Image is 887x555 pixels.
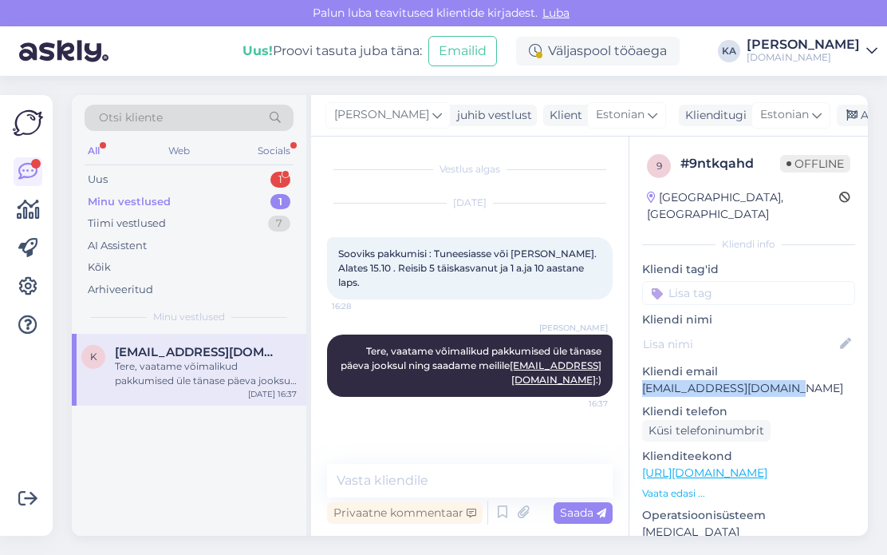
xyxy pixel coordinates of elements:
a: [PERSON_NAME][DOMAIN_NAME] [747,38,877,64]
div: All [85,141,103,161]
div: [GEOGRAPHIC_DATA], [GEOGRAPHIC_DATA] [647,189,839,223]
div: Privaatne kommentaar [327,502,483,524]
div: [DATE] 16:37 [248,388,297,400]
span: Otsi kliente [99,109,163,126]
p: [MEDICAL_DATA] [642,524,855,541]
p: Kliendi tag'id [642,261,855,278]
div: 7 [268,216,290,232]
span: Offline [780,155,850,172]
img: Askly Logo [13,108,43,138]
div: KA [718,40,740,62]
span: Sooviks pakkumisi : Tuneesiasse või [PERSON_NAME]. Alates 15.10 . Reisib 5 täiskasvanut ja 1 a.ja... [338,248,601,288]
span: Estonian [596,106,645,124]
div: 1 [270,194,290,210]
p: Klienditeekond [642,448,855,465]
a: [EMAIL_ADDRESS][DOMAIN_NAME] [510,359,601,386]
div: Küsi telefoninumbrit [642,420,771,442]
div: Socials [254,141,294,161]
span: Tere, vaatame võimalikud pakkumised üle tänase päeva jooksul ning saadame meilile :) [341,345,604,386]
span: katrinzaranek@gmail.com [115,345,281,359]
p: Kliendi telefon [642,403,855,420]
span: [PERSON_NAME] [334,106,429,124]
div: Proovi tasuta juba täna: [242,42,422,61]
div: Tiimi vestlused [88,216,166,232]
div: juhib vestlust [451,107,532,124]
div: [DOMAIN_NAME] [747,51,860,64]
span: Estonian [760,106,809,124]
div: Web [165,141,193,161]
p: [EMAIL_ADDRESS][DOMAIN_NAME] [642,380,855,397]
input: Lisa tag [642,281,855,305]
div: Uus [88,172,108,188]
p: Kliendi email [642,363,855,380]
div: Tere, vaatame võimalikud pakkumised üle tänase päeva jooksul ning saadame meilile [EMAIL_ADDRESS]... [115,359,297,388]
b: Uus! [242,43,273,58]
p: Vaata edasi ... [642,486,855,501]
div: Klient [543,107,582,124]
div: Väljaspool tööaega [516,37,680,65]
span: Luba [538,6,574,20]
div: 1 [270,172,290,188]
div: AI Assistent [88,238,147,254]
span: [PERSON_NAME] [539,322,608,334]
button: Emailid [428,36,497,66]
span: k [90,351,97,363]
div: [DATE] [327,196,613,210]
p: Kliendi nimi [642,311,855,328]
p: Operatsioonisüsteem [642,507,855,524]
span: 16:37 [548,398,608,410]
span: 16:28 [332,300,392,312]
a: [URL][DOMAIN_NAME] [642,466,767,480]
span: Saada [560,505,606,520]
div: Vestlus algas [327,162,613,176]
div: # 9ntkqahd [680,154,780,173]
span: 9 [656,160,662,172]
div: Kõik [88,260,111,276]
div: Kliendi info [642,237,855,252]
div: Arhiveeritud [88,282,153,298]
div: [PERSON_NAME] [747,38,860,51]
div: Klienditugi [679,107,747,124]
input: Lisa nimi [643,335,837,353]
span: Minu vestlused [153,310,225,324]
div: Minu vestlused [88,194,171,210]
